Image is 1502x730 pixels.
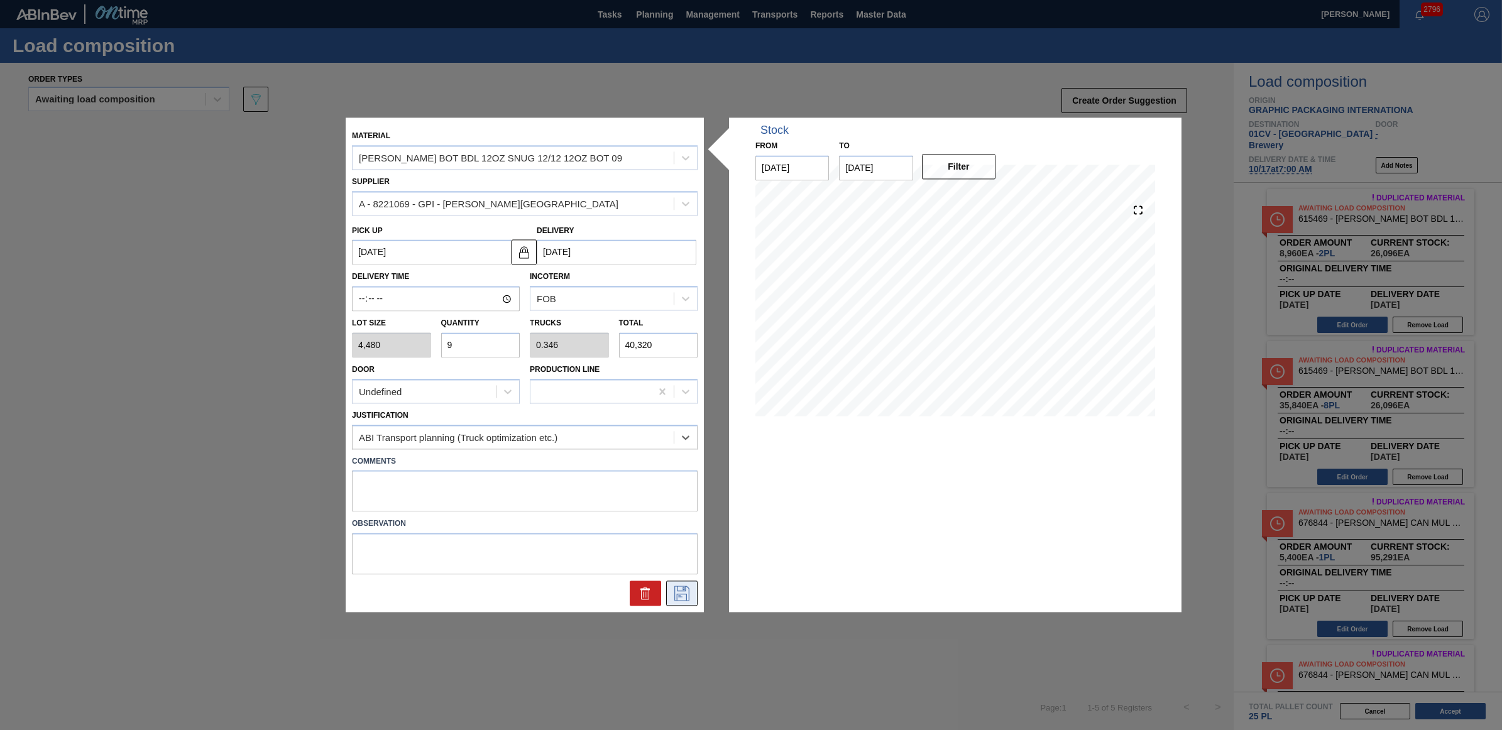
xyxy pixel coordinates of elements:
label: Trucks [530,319,561,328]
label: Door [352,365,375,374]
label: Comments [352,452,698,471]
div: Save Suggestion [666,581,698,606]
div: [PERSON_NAME] BOT BDL 12OZ SNUG 12/12 12OZ BOT 09 [359,153,622,163]
div: ABI Transport planning (Truck optimization etc.) [359,432,557,442]
button: locked [512,239,537,264]
label: Observation [352,515,698,533]
img: locked [517,244,532,259]
input: mm/dd/yyyy [352,240,512,265]
label: Quantity [441,319,480,328]
label: From [755,141,777,150]
div: A - 8221069 - GPI - [PERSON_NAME][GEOGRAPHIC_DATA] [359,199,618,209]
label: Material [352,131,390,140]
label: Incoterm [530,273,570,281]
input: mm/dd/yyyy [839,155,913,180]
div: Undefined [359,386,402,397]
div: FOB [537,293,556,304]
label: to [839,141,849,150]
label: Delivery [537,226,574,235]
label: Pick up [352,226,383,235]
input: mm/dd/yyyy [537,240,696,265]
label: Production Line [530,365,600,374]
label: Lot size [352,315,431,333]
button: Filter [922,154,995,179]
div: Stock [760,124,789,137]
label: Supplier [352,177,390,186]
label: Total [619,319,644,328]
div: Delete Suggestion [630,581,661,606]
label: Delivery Time [352,268,520,286]
label: Justification [352,411,408,420]
input: mm/dd/yyyy [755,155,829,180]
